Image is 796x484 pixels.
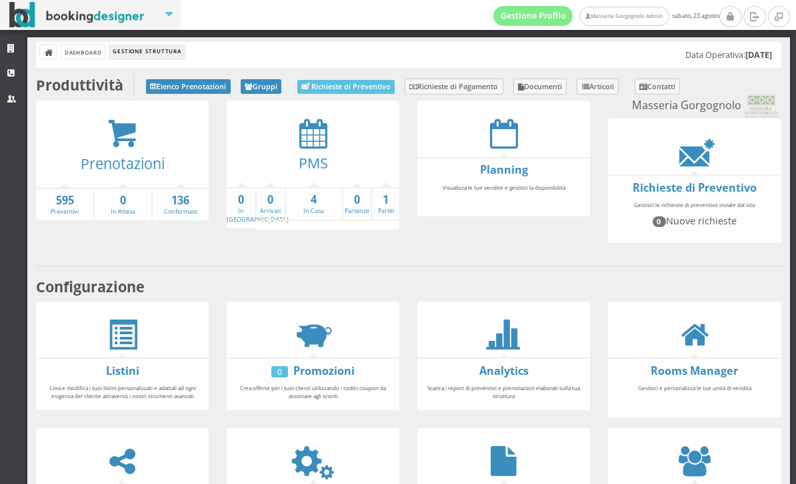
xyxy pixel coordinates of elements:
a: Richieste di Pagamento [405,79,503,95]
strong: 595 [36,193,93,208]
strong: 136 [153,193,209,208]
h5: Data Operativa: [685,50,772,60]
div: Gestisci e personalizza le tue unità di vendita [608,378,781,413]
strong: 4 [286,192,342,208]
a: 0In [GEOGRAPHIC_DATA] [227,192,289,224]
div: 0 [271,366,288,377]
a: 1Partiti [372,192,399,216]
a: Promozioni [293,363,355,378]
span: 0 [653,216,666,227]
strong: 0 [95,193,151,208]
strong: 0 [227,192,255,208]
b: Produttività [36,75,123,95]
b: [DATE] [745,49,772,61]
strong: 0 [257,192,284,208]
b: Configurazione [36,277,145,296]
div: Crea offerte per i tuoi clienti utilizzando i codici coupon da associare agli sconti [227,378,399,405]
span: sabato, 23 agosto [493,6,719,26]
a: Documenti [513,79,567,95]
a: Prenotazioni [81,154,165,173]
a: Contatti [635,79,681,95]
strong: 0 [343,192,371,208]
a: Analytics [479,363,529,378]
a: Articoli [577,79,619,95]
a: 0Partenze [343,192,371,216]
a: Planning [480,162,528,177]
a: Masseria Gorgognolo Admin [579,7,669,26]
a: Dashboard [61,45,105,59]
small: Masseria Gorgognolo [632,95,781,119]
a: Gruppi [241,79,282,94]
div: Gestisci le richieste di preventivo inviate dal sito [608,195,781,239]
a: Gestione Profilo [493,6,573,26]
a: PMS [299,153,328,172]
a: 595Preventivi [36,193,93,216]
img: 0603869b585f11eeb13b0a069e529790.png [741,95,781,119]
a: 136Confermate [153,193,209,216]
a: 4In Casa [286,192,342,216]
div: Crea e modifica i tuoi listini personalizzati e adattali ad ogni esigenza del cliente attraverso ... [36,378,209,405]
a: 0Arrivati [257,192,284,216]
img: BookingDesigner.com [9,2,145,28]
li: Gestione Struttura [109,45,184,59]
div: Visualizza le tue vendite e gestisci la disponibilità [417,178,590,213]
a: Rooms Manager [651,363,738,378]
a: Richieste di Preventivo [633,180,757,195]
a: Richieste di Preventivo [297,80,395,94]
strong: 1 [372,192,399,208]
div: Scarica i report di preventivi e prenotazioni elaborati sulla tua struttura [417,378,590,405]
a: Elenco Prenotazioni [146,79,231,94]
a: 0In Attesa [95,193,151,216]
h4: Nuove richieste [614,215,775,227]
a: Listini [106,363,139,378]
